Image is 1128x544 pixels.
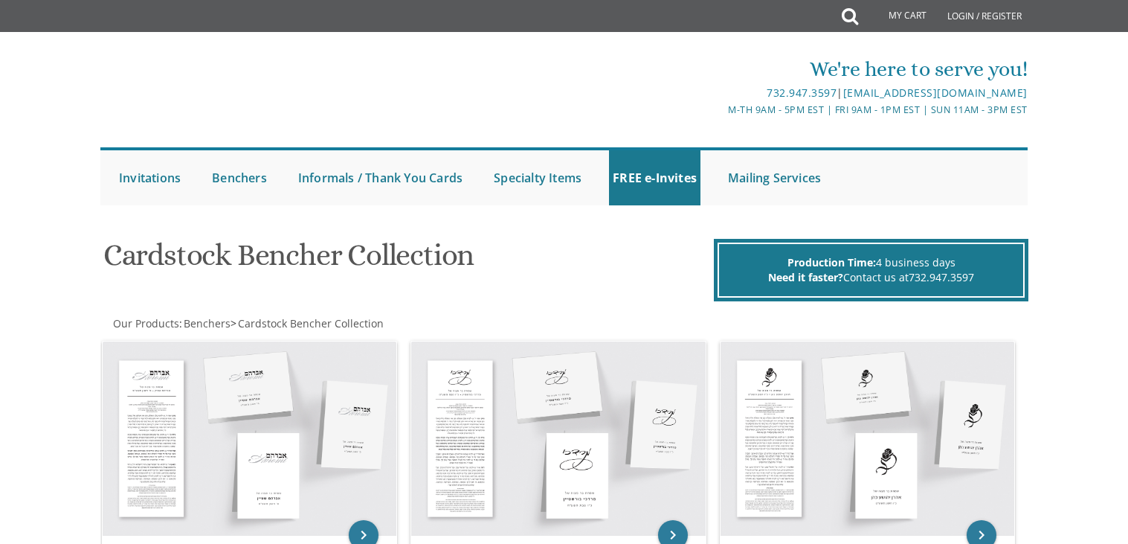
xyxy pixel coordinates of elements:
img: Cardstock Bencher Style 2 [411,342,706,535]
a: FREE e-Invites [609,150,700,205]
a: Cardstock Bencher Collection [236,316,384,330]
div: M-Th 9am - 5pm EST | Fri 9am - 1pm EST | Sun 11am - 3pm EST [410,102,1028,118]
a: Specialty Items [490,150,585,205]
div: We're here to serve you! [410,54,1028,84]
span: > [231,316,384,330]
a: Informals / Thank You Cards [294,150,466,205]
span: Production Time: [787,255,876,269]
a: 732.947.3597 [909,270,974,284]
span: Cardstock Bencher Collection [238,316,384,330]
a: Mailing Services [724,150,825,205]
a: My Cart [857,1,937,31]
a: Benchers [208,150,271,205]
a: Benchers [182,316,231,330]
img: Cardstock Bencher Style 3 [721,342,1015,535]
h1: Cardstock Bencher Collection [103,239,710,283]
span: Need it faster? [768,270,843,284]
a: Invitations [115,150,184,205]
div: : [100,316,564,331]
div: | [410,84,1028,102]
a: 732.947.3597 [767,86,837,100]
a: [EMAIL_ADDRESS][DOMAIN_NAME] [843,86,1028,100]
a: Our Products [112,316,179,330]
span: Benchers [184,316,231,330]
img: Cardstock Bencher Style 1 [103,342,397,535]
div: 4 business days Contact us at [718,243,1025,298]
